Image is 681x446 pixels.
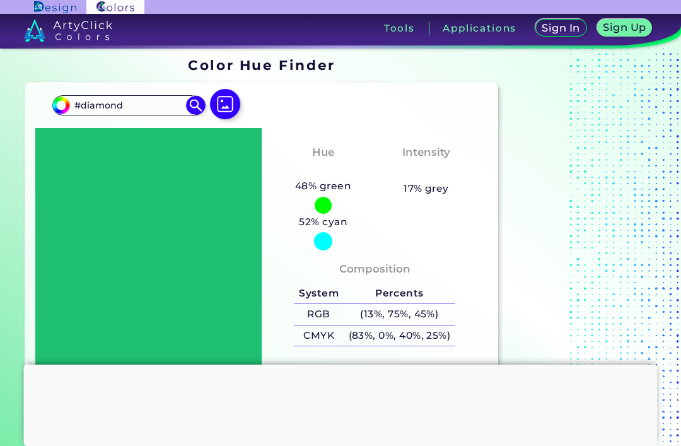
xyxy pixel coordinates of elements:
h4: Composition [339,260,410,278]
h5: Sign In [544,23,578,33]
h5: RGB [294,304,343,325]
h3: Applications [443,23,516,33]
h5: Sign Up [605,23,644,32]
h5: 52% cyan [294,214,352,230]
h1: Color Hue Finder [188,56,335,74]
a: Sign In [538,20,585,36]
input: type color.. [70,97,187,114]
h3: Tools [384,23,415,33]
h4: Color [360,361,389,380]
img: ArtyClick Design logo [34,1,76,13]
img: icon picture [210,89,240,119]
h5: 17% grey [404,180,449,197]
h4: Intensity [402,143,450,161]
h3: Moderate [393,163,460,179]
h5: 48% green [290,178,356,194]
h3: Green-Cyan [283,163,363,179]
img: logo_artyclick_colors_white.svg [24,19,113,42]
h5: (13%, 75%, 45%) [344,304,455,325]
h5: (83%, 0%, 40%, 25%) [344,326,455,346]
h5: System [294,283,343,304]
h5: Percents [344,283,455,304]
img: icon search [186,96,205,115]
h5: CMYK [294,326,343,346]
a: Sign Up [600,20,649,36]
h4: Hue [312,143,334,161]
iframe: Advertisement [24,365,658,443]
